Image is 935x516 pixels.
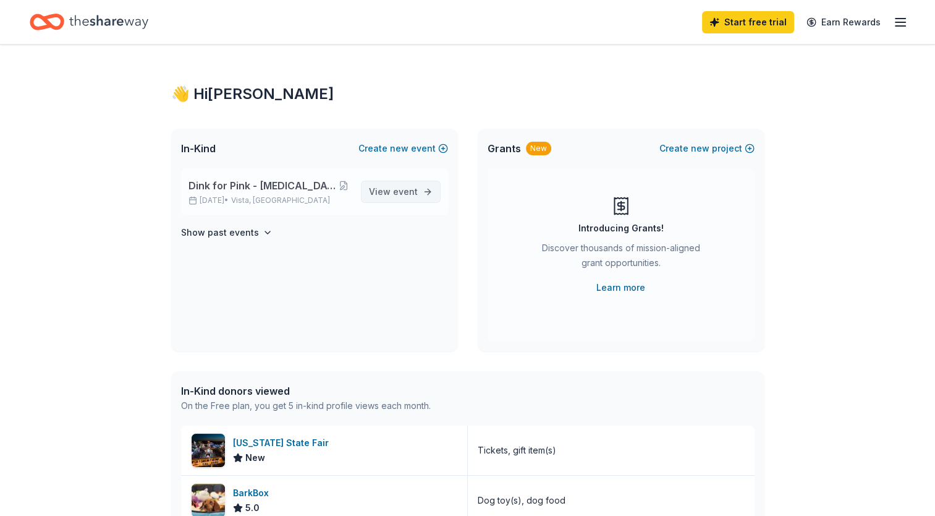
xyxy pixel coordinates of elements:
[188,196,351,205] p: [DATE] •
[369,184,418,199] span: View
[358,141,448,156] button: Createnewevent
[245,501,260,515] span: 5.0
[390,141,408,156] span: new
[233,486,274,501] div: BarkBox
[488,141,521,156] span: Grants
[691,141,709,156] span: new
[181,225,259,240] h4: Show past events
[478,443,556,458] div: Tickets, gift item(s)
[578,221,664,236] div: Introducing Grants!
[799,11,888,33] a: Earn Rewards
[245,450,265,465] span: New
[361,181,441,203] a: View event
[659,141,755,156] button: Createnewproject
[702,11,794,33] a: Start free trial
[233,436,334,450] div: [US_STATE] State Fair
[393,186,418,197] span: event
[526,142,551,155] div: New
[596,280,645,295] a: Learn more
[537,241,705,275] div: Discover thousands of mission-aligned grant opportunities.
[181,398,431,413] div: On the Free plan, you get 5 in-kind profile views each month.
[171,84,764,104] div: 👋 Hi [PERSON_NAME]
[478,493,565,508] div: Dog toy(s), dog food
[231,196,330,205] span: Vista, [GEOGRAPHIC_DATA]
[30,7,148,37] a: Home
[188,178,337,193] span: Dink for Pink - [MEDICAL_DATA] Pickleball Tournament
[181,225,273,240] button: Show past events
[181,384,431,398] div: In-Kind donors viewed
[181,141,216,156] span: In-Kind
[192,434,225,467] img: Image for California State Fair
